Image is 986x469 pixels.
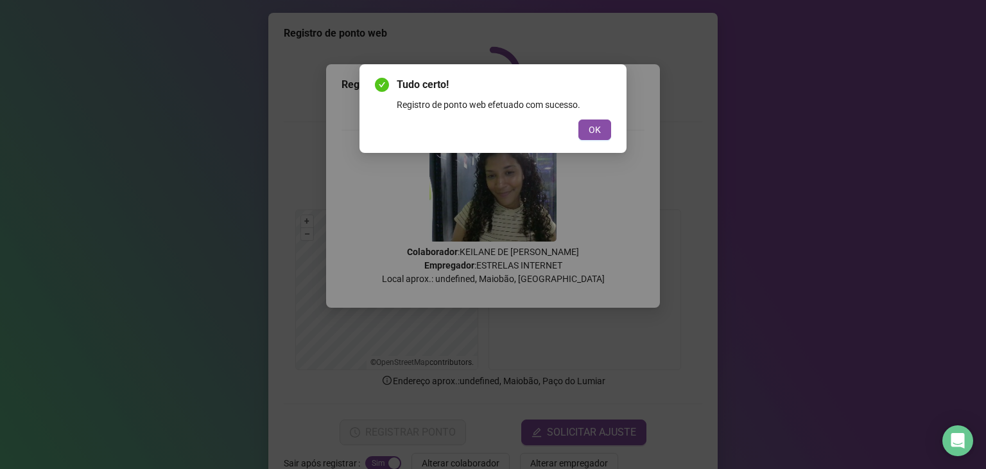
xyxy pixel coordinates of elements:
[397,77,611,93] span: Tudo certo!
[375,78,389,92] span: check-circle
[589,123,601,137] span: OK
[942,425,973,456] div: Open Intercom Messenger
[578,119,611,140] button: OK
[397,98,611,112] div: Registro de ponto web efetuado com sucesso.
